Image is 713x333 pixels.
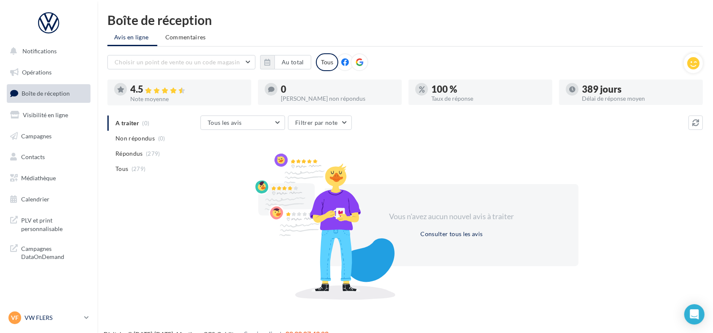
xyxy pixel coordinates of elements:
a: VF VW FLERS [7,310,90,326]
div: 100 % [431,85,546,94]
div: Note moyenne [130,96,244,102]
a: Campagnes [5,127,92,145]
span: Tous les avis [208,119,242,126]
button: Choisir un point de vente ou un code magasin [107,55,255,69]
button: Consulter tous les avis [417,229,486,239]
a: Contacts [5,148,92,166]
div: 389 jours [582,85,696,94]
div: Taux de réponse [431,96,546,102]
span: Répondus [115,149,143,158]
span: Visibilité en ligne [23,111,68,118]
span: Tous [115,165,128,173]
div: Délai de réponse moyen [582,96,696,102]
div: Boîte de réception [107,14,703,26]
span: Commentaires [165,33,206,41]
button: Filtrer par note [288,116,352,130]
button: Tous les avis [200,116,285,130]
a: Médiathèque [5,169,92,187]
span: Boîte de réception [22,90,70,97]
div: 4.5 [130,85,244,94]
span: Calendrier [21,195,49,203]
button: Au total [260,55,311,69]
div: Tous [316,53,338,71]
a: Boîte de réception [5,84,92,102]
span: Médiathèque [21,174,56,182]
div: 0 [281,85,395,94]
p: VW FLERS [25,314,81,322]
button: Au total [274,55,311,69]
span: Non répondus [115,134,155,143]
button: Notifications [5,42,89,60]
span: VF [11,314,19,322]
a: Visibilité en ligne [5,106,92,124]
span: (279) [132,165,146,172]
span: PLV et print personnalisable [21,215,87,233]
span: (279) [146,150,160,157]
span: Notifications [22,47,57,55]
span: (0) [158,135,165,142]
span: Contacts [21,153,45,160]
a: Calendrier [5,190,92,208]
a: Campagnes DataOnDemand [5,239,92,264]
div: Vous n'avez aucun nouvel avis à traiter [379,211,524,222]
span: Opérations [22,69,52,76]
a: Opérations [5,63,92,81]
span: Campagnes DataOnDemand [21,243,87,261]
span: Campagnes [21,132,52,139]
div: [PERSON_NAME] non répondus [281,96,395,102]
a: PLV et print personnalisable [5,211,92,236]
div: Open Intercom Messenger [684,304,705,325]
span: Choisir un point de vente ou un code magasin [115,58,240,66]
